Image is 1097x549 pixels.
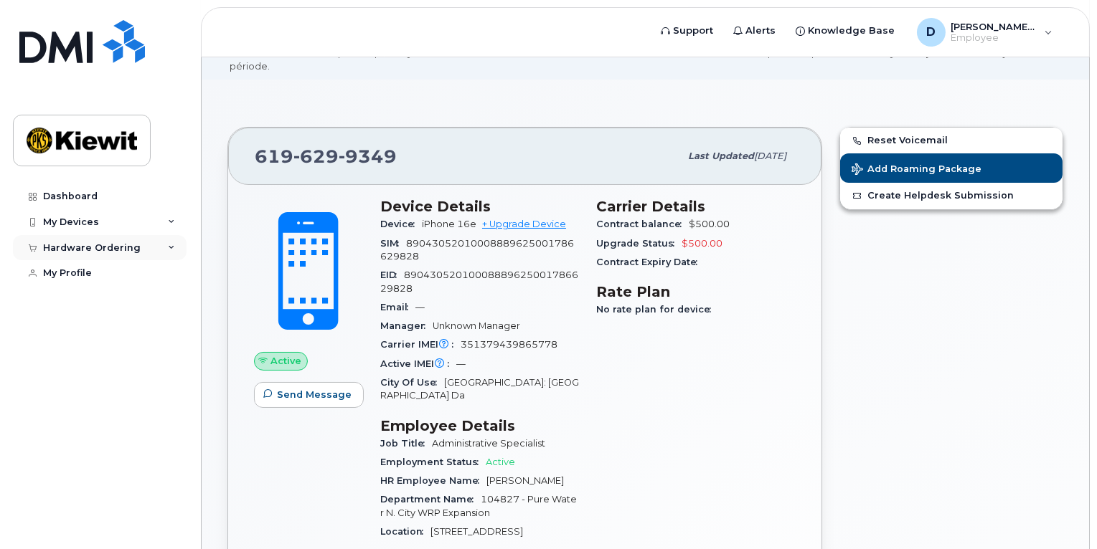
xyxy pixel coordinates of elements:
span: 351379439865778 [461,339,557,350]
span: Administrative Specialist [432,438,545,449]
span: [DATE] [754,151,786,161]
span: Unknown Manager [433,320,520,331]
span: 89043052010008889625001786629828 [380,238,574,262]
a: Support [651,16,724,45]
span: Send Message [277,388,352,401]
span: [GEOGRAPHIC_DATA]: [GEOGRAPHIC_DATA] Da [380,377,579,401]
span: Active [270,354,301,368]
span: Upgrade Status [597,238,682,249]
span: Contract balance [597,219,689,229]
span: $500.00 [689,219,730,229]
span: EID [380,269,404,280]
span: 619 [255,145,397,167]
h3: Carrier Details [597,198,796,215]
span: Carrier IMEI [380,339,461,350]
span: Active IMEI [380,358,456,369]
h3: Rate Plan [597,283,796,300]
span: $500.00 [682,238,723,249]
span: Last updated [688,151,754,161]
span: 89043052010008889625001786629828 [380,269,578,293]
span: — [456,358,466,369]
button: Reset Voicemail [840,128,1063,153]
div: Danny.Andrade [907,18,1063,47]
iframe: Messenger Launcher [1035,487,1086,538]
a: Knowledge Base [786,16,905,45]
h3: Employee Details [380,417,580,434]
span: SIM [380,238,406,249]
span: Location [380,526,430,537]
span: D [926,24,936,41]
a: + Upgrade Device [482,219,566,229]
a: Alerts [724,16,786,45]
button: Add Roaming Package [840,153,1063,183]
span: Contract Expiry Date [597,257,705,267]
span: Employee [951,32,1037,44]
span: iPhone 16e [422,219,476,229]
span: [STREET_ADDRESS] [430,526,523,537]
span: HR Employee Name [380,475,486,486]
span: Device [380,219,422,229]
span: [PERSON_NAME].[PERSON_NAME] [951,21,1037,32]
span: Add Roaming Package [852,163,981,177]
button: Send Message [254,382,364,408]
span: Manager [380,320,433,331]
span: Department Name [380,494,481,505]
span: Alerts [746,24,776,38]
span: Email [380,302,415,312]
h3: Device Details [380,198,580,215]
span: 629 [293,145,339,167]
span: Support [674,24,714,38]
span: Employment Status [380,457,486,467]
span: [PERSON_NAME] [486,475,564,486]
span: 9349 [339,145,397,167]
span: — [415,302,425,312]
span: Job Title [380,438,432,449]
span: No rate plan for device [597,304,719,315]
span: 104827 - Pure Water N. City WRP Expansion [380,494,577,517]
span: City Of Use [380,377,444,388]
span: Knowledge Base [809,24,895,38]
a: Create Helpdesk Submission [840,183,1063,209]
span: Active [486,457,515,467]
